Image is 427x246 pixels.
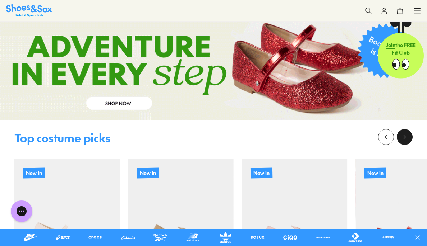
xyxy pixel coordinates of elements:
p: New In [251,167,272,178]
span: Join [386,41,395,48]
img: SNS_Logo_Responsive.svg [6,4,52,17]
a: Jointhe FREE Fit Club [378,21,424,79]
iframe: Gorgias live chat messenger [7,198,36,224]
p: the FREE Fit Club [378,36,424,62]
p: New In [364,167,386,178]
div: Top costume picks [14,132,110,143]
p: New In [137,167,159,178]
p: New In [23,167,45,178]
a: Shoes & Sox [6,4,52,17]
